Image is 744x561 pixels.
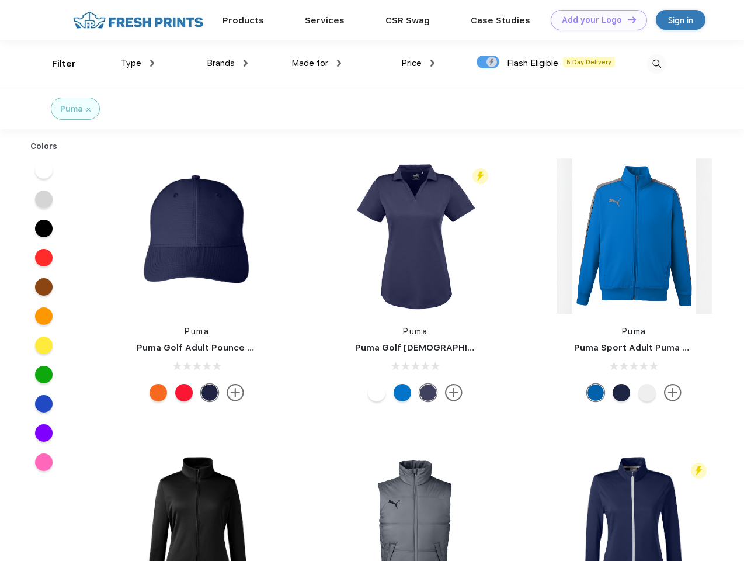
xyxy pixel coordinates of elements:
img: dropdown.png [430,60,434,67]
div: Vibrant Orange [150,384,167,401]
div: High Risk Red [175,384,193,401]
a: Puma [403,327,427,336]
div: Add your Logo [562,15,622,25]
img: more.svg [664,384,682,401]
span: 5 Day Delivery [563,57,615,67]
img: dropdown.png [150,60,154,67]
a: Puma [622,327,646,336]
img: dropdown.png [244,60,248,67]
img: func=resize&h=266 [557,158,712,314]
div: Sign in [668,13,693,27]
a: Services [305,15,345,26]
a: Puma Golf Adult Pounce Adjustable Cap [137,342,315,353]
a: Puma [185,327,209,336]
div: Lapis Blue [394,384,411,401]
img: flash_active_toggle.svg [691,463,707,479]
a: Puma Golf [DEMOGRAPHIC_DATA]' Icon Golf Polo [355,342,572,353]
img: DT [628,16,636,23]
img: more.svg [445,384,463,401]
img: desktop_search.svg [647,54,666,74]
span: Type [121,58,141,68]
img: flash_active_toggle.svg [472,168,488,184]
span: Made for [291,58,328,68]
div: Bright White [368,384,385,401]
img: more.svg [227,384,244,401]
span: Price [401,58,422,68]
span: Flash Eligible [507,58,558,68]
div: Peacoat [419,384,437,401]
div: Peacoat [201,384,218,401]
img: func=resize&h=266 [338,158,493,314]
div: Filter [52,57,76,71]
a: Products [222,15,264,26]
a: CSR Swag [385,15,430,26]
div: Colors [22,140,67,153]
div: Peacoat [613,384,630,401]
div: Puma [60,103,83,115]
div: White and Quiet Shade [638,384,656,401]
img: dropdown.png [337,60,341,67]
div: Lapis Blue [587,384,604,401]
span: Brands [207,58,235,68]
a: Sign in [656,10,705,30]
img: filter_cancel.svg [86,108,91,112]
img: fo%20logo%202.webp [69,10,207,30]
img: func=resize&h=266 [119,158,274,314]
